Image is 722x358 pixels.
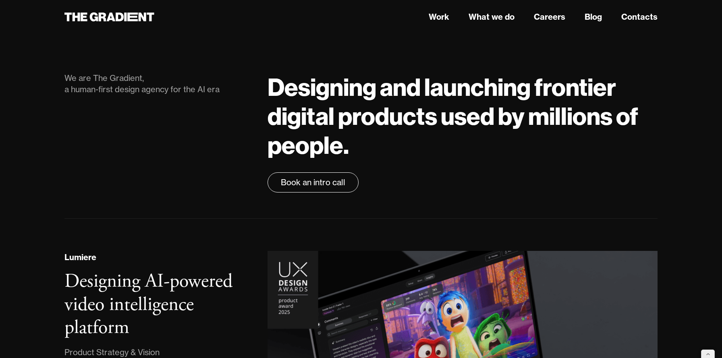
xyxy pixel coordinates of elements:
a: Work [429,11,449,23]
a: What we do [469,11,515,23]
a: Book an intro call [268,172,359,192]
div: We are The Gradient, a human-first design agency for the AI era [64,72,251,95]
h3: Designing AI-powered video intelligence platform [64,269,232,340]
h1: Designing and launching frontier digital products used by millions of people. [268,72,658,159]
a: Contacts [621,11,658,23]
div: Lumiere [64,251,96,263]
a: Careers [534,11,565,23]
a: Blog [585,11,602,23]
